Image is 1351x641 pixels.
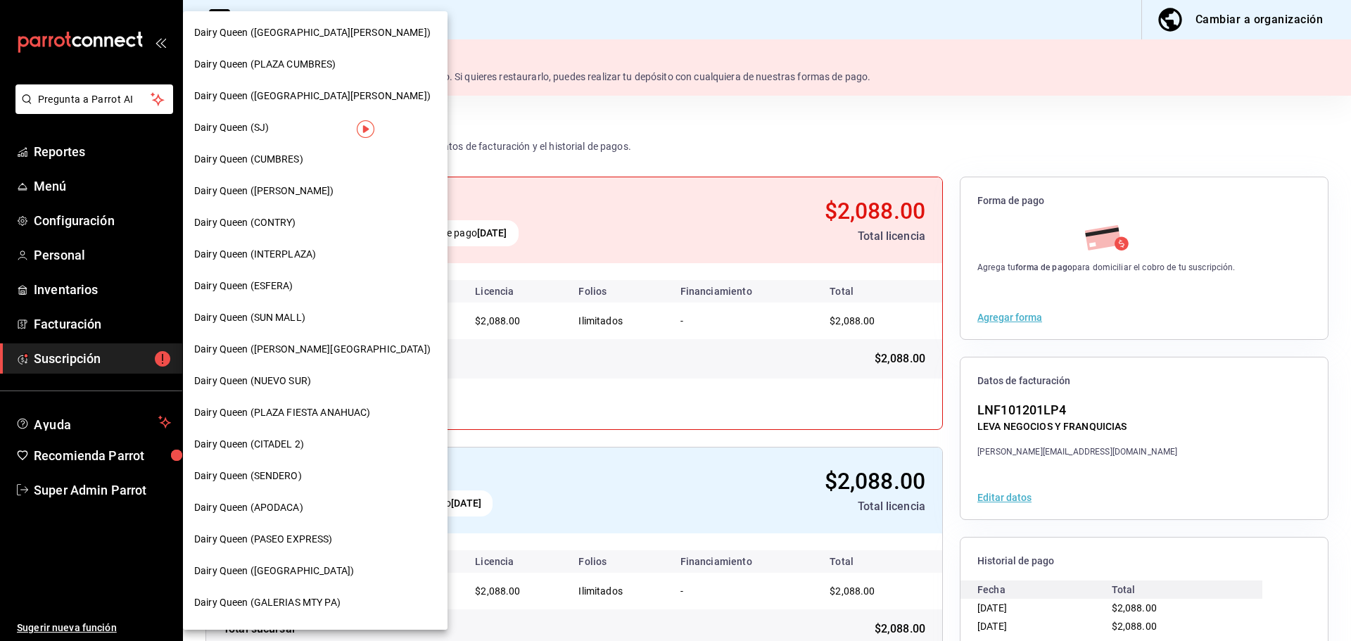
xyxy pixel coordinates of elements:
[194,595,341,610] span: Dairy Queen (GALERIAS MTY PA)
[357,120,374,138] img: Tooltip marker
[194,184,334,198] span: Dairy Queen ([PERSON_NAME])
[194,247,316,262] span: Dairy Queen (INTERPLAZA)
[194,374,311,388] span: Dairy Queen (NUEVO SUR)
[183,175,448,207] div: Dairy Queen ([PERSON_NAME])
[183,239,448,270] div: Dairy Queen (INTERPLAZA)
[194,120,269,135] span: Dairy Queen (SJ)
[183,523,448,555] div: Dairy Queen (PASEO EXPRESS)
[183,17,448,49] div: Dairy Queen ([GEOGRAPHIC_DATA][PERSON_NAME])
[194,500,303,515] span: Dairy Queen (APODACA)
[194,564,354,578] span: Dairy Queen ([GEOGRAPHIC_DATA])
[183,492,448,523] div: Dairy Queen (APODACA)
[183,144,448,175] div: Dairy Queen (CUMBRES)
[183,334,448,365] div: Dairy Queen ([PERSON_NAME][GEOGRAPHIC_DATA])
[194,279,293,293] span: Dairy Queen (ESFERA)
[194,437,304,452] span: Dairy Queen (CITADEL 2)
[183,555,448,587] div: Dairy Queen ([GEOGRAPHIC_DATA])
[194,532,333,547] span: Dairy Queen (PASEO EXPRESS)
[183,207,448,239] div: Dairy Queen (CONTRY)
[183,429,448,460] div: Dairy Queen (CITADEL 2)
[183,80,448,112] div: Dairy Queen ([GEOGRAPHIC_DATA][PERSON_NAME])
[183,365,448,397] div: Dairy Queen (NUEVO SUR)
[194,89,431,103] span: Dairy Queen ([GEOGRAPHIC_DATA][PERSON_NAME])
[194,405,370,420] span: Dairy Queen (PLAZA FIESTA ANAHUAC)
[194,342,431,357] span: Dairy Queen ([PERSON_NAME][GEOGRAPHIC_DATA])
[183,587,448,618] div: Dairy Queen (GALERIAS MTY PA)
[194,57,336,72] span: Dairy Queen (PLAZA CUMBRES)
[183,397,448,429] div: Dairy Queen (PLAZA FIESTA ANAHUAC)
[183,302,448,334] div: Dairy Queen (SUN MALL)
[194,215,296,230] span: Dairy Queen (CONTRY)
[183,270,448,302] div: Dairy Queen (ESFERA)
[183,460,448,492] div: Dairy Queen (SENDERO)
[194,25,431,40] span: Dairy Queen ([GEOGRAPHIC_DATA][PERSON_NAME])
[183,112,448,144] div: Dairy Queen (SJ)
[183,49,448,80] div: Dairy Queen (PLAZA CUMBRES)
[194,469,302,483] span: Dairy Queen (SENDERO)
[194,310,305,325] span: Dairy Queen (SUN MALL)
[194,152,303,167] span: Dairy Queen (CUMBRES)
